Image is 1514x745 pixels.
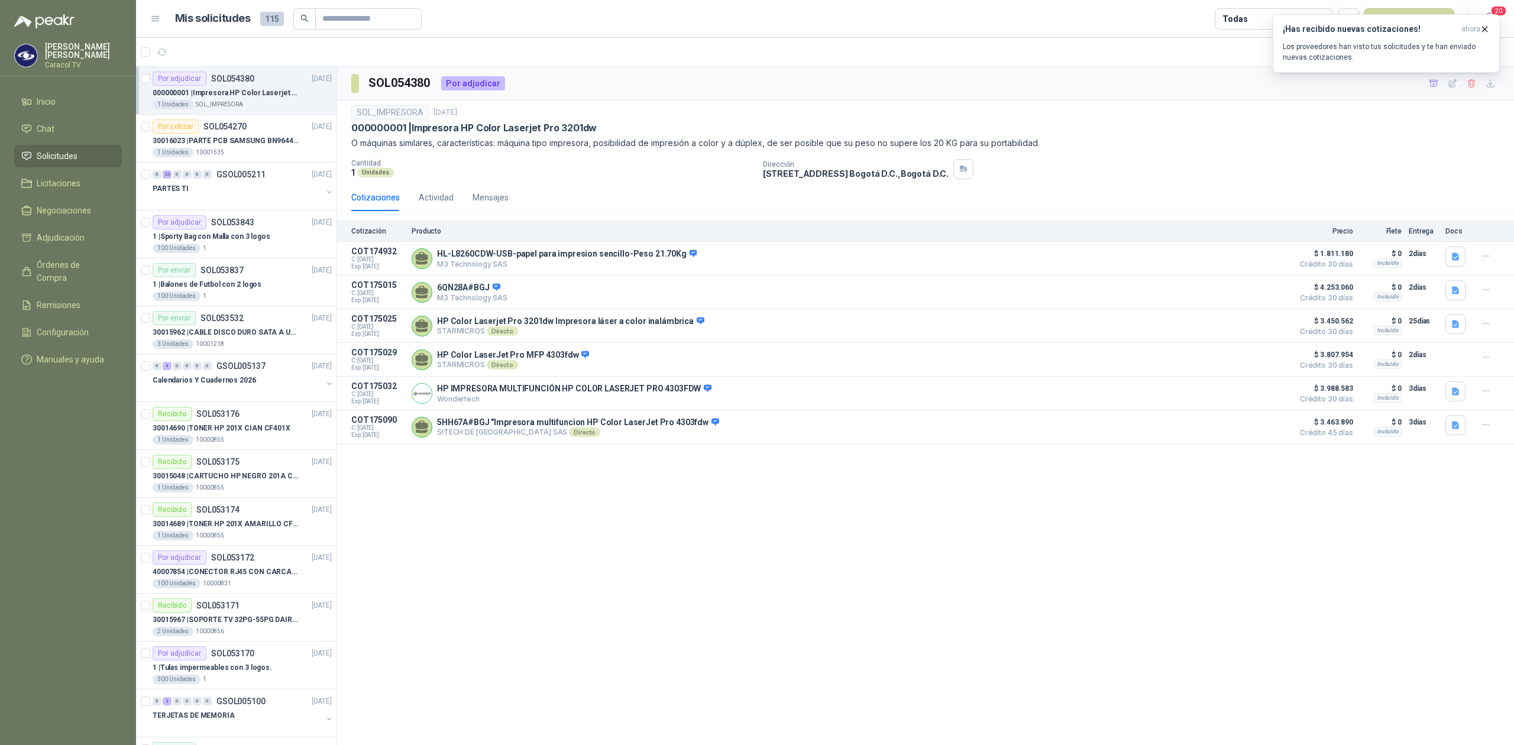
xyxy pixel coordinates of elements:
span: $ 3.807.954 [1294,348,1353,362]
div: Por cotizar [153,119,199,134]
div: 1 Unidades [153,531,193,540]
p: SOL053171 [196,601,240,610]
h3: SOL054380 [368,74,432,92]
p: PARTES TI [153,183,189,195]
p: 3 días [1409,381,1438,396]
p: [DATE] [312,696,332,707]
p: [DATE] [312,313,332,324]
p: [DATE] [312,648,332,659]
p: [DATE] [312,409,332,420]
p: Calendarios Y Cuadernos 2026 [153,375,256,386]
span: Solicitudes [37,150,77,163]
div: 0 [193,170,202,179]
span: C: [DATE] [351,290,405,297]
a: Por adjudicarSOL053170[DATE] 1 |Tulas impermeables con 3 logos.300 Unidades1 [136,642,337,689]
div: Por adjudicar [153,72,206,86]
span: Remisiones [37,299,80,312]
div: Incluido [1374,393,1402,403]
div: Por adjudicar [153,550,206,565]
span: C: [DATE] [351,357,405,364]
span: Adjudicación [37,231,85,244]
span: C: [DATE] [351,323,405,331]
span: Crédito 30 días [1294,261,1353,268]
span: 20 [1490,5,1507,17]
p: 10000855 [196,435,224,445]
p: Docs [1445,227,1469,235]
p: 30014689 | TONER HP 201X AMARILLO CF402X [153,519,300,530]
p: 2 días [1409,280,1438,294]
a: Chat [14,118,122,140]
div: 0 [173,170,182,179]
p: [DATE] [434,107,457,118]
p: 3 días [1409,415,1438,429]
span: Exp: [DATE] [351,331,405,338]
div: Por adjudicar [153,646,206,660]
div: Recibido [153,407,192,421]
p: [DATE] [312,552,332,563]
span: search [300,14,309,22]
a: Por adjudicarSOL054380[DATE] 000000001 |Impresora HP Color Laserjet Pro 3201dw1 UnidadesSOL_IMPRE... [136,67,337,115]
p: 000000001 | Impresora HP Color Laserjet Pro 3201dw [351,122,597,134]
div: 2 Unidades [153,627,193,636]
p: COT175025 [351,314,405,323]
div: Por adjudicar [153,215,206,229]
p: [STREET_ADDRESS] Bogotá D.C. , Bogotá D.C. [763,169,949,179]
img: Company Logo [412,384,432,403]
div: Directo [487,360,518,370]
span: Crédito 30 días [1294,328,1353,335]
p: COT175032 [351,381,405,391]
div: 0 [153,697,161,705]
p: TERJETAS DE MEMORIA [153,710,235,721]
a: Por enviarSOL053532[DATE] 30015962 |CABLE DISCO DURO SATA A USB 3.0 GENERICO3 Unidades10001218 [136,306,337,354]
p: 000000001 | Impresora HP Color Laserjet Pro 3201dw [153,88,300,99]
span: Exp: [DATE] [351,398,405,405]
div: 0 [203,170,212,179]
p: GSOL005100 [216,697,266,705]
span: Crédito 30 días [1294,294,1353,302]
div: 23 [163,170,172,179]
p: Entrega [1409,227,1438,235]
span: ahora [1461,24,1480,34]
p: Cotización [351,227,405,235]
p: 1 [203,675,206,684]
div: Incluido [1374,292,1402,302]
div: 1 Unidades [153,483,193,493]
a: Adjudicación [14,226,122,249]
p: GSOL005137 [216,362,266,370]
a: Licitaciones [14,172,122,195]
div: Recibido [153,503,192,517]
span: $ 1.811.180 [1294,247,1353,261]
div: 0 [203,697,212,705]
div: 100 Unidades [153,291,200,301]
div: 3 Unidades [153,339,193,349]
div: 0 [193,362,202,370]
button: 20 [1479,8,1500,30]
p: HL-L8260CDW-USB-papel para impresion sencillo-Peso 21.70Kg [437,249,697,260]
p: [DATE] [312,169,332,180]
a: Manuales y ayuda [14,348,122,371]
p: 2 días [1409,348,1438,362]
p: 1 [203,244,206,253]
p: STARMICROS [437,360,589,370]
p: Wondertech [437,394,711,403]
span: Exp: [DATE] [351,364,405,371]
div: Incluido [1374,427,1402,436]
p: Cantidad [351,159,753,167]
span: $ 3.988.583 [1294,381,1353,396]
p: SOL054380 [211,74,254,83]
a: Negociaciones [14,199,122,222]
p: 1 [351,167,355,177]
div: Cotizaciones [351,191,400,204]
p: 1 | Tulas impermeables con 3 logos. [153,662,272,673]
p: COT175015 [351,280,405,290]
div: Mensajes [473,191,509,204]
div: Incluido [1374,326,1402,335]
p: $ 0 [1360,314,1402,328]
p: 10000831 [203,579,231,588]
span: C: [DATE] [351,391,405,398]
p: Producto [412,227,1287,235]
a: Inicio [14,90,122,113]
p: 5HH67A#BGJ "Impresora multifuncion HP Color LaserJet Pro 4303fdw [437,417,719,428]
p: SOL053172 [211,553,254,562]
a: Por adjudicarSOL053843[DATE] 1 |Sporty Bag con Malla con 3 logos100 Unidades1 [136,210,337,258]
